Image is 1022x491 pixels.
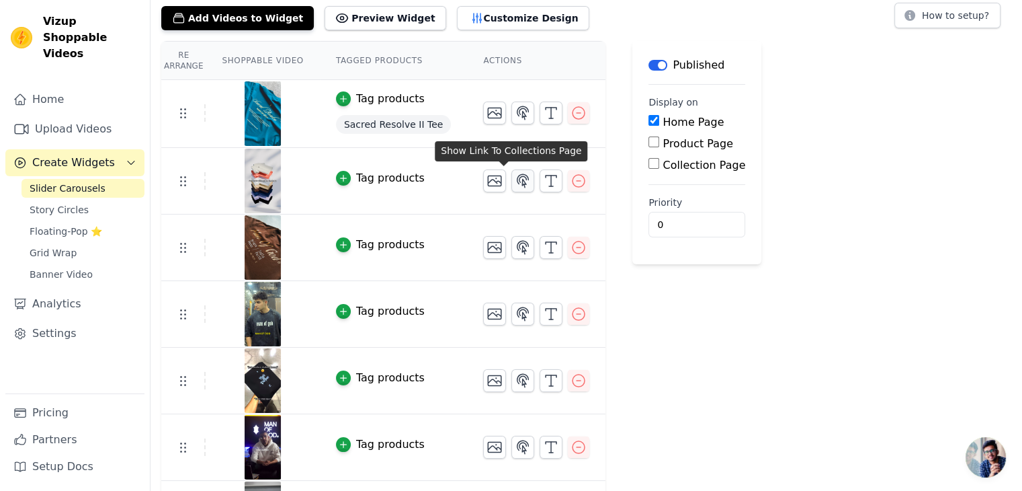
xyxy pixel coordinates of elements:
a: Floating-Pop ⭐ [22,222,144,241]
button: Change Thumbnail [483,169,506,192]
button: Tag products [336,170,425,186]
span: Vizup Shoppable Videos [43,13,139,62]
span: Story Circles [30,203,89,217]
button: Tag products [336,370,425,386]
span: Sacred Resolve II Tee [336,115,451,134]
button: Tag products [336,437,425,453]
button: Customize Design [457,6,589,30]
a: How to setup? [894,12,1000,25]
label: Product Page [663,137,733,150]
a: Grid Wrap [22,243,144,262]
button: Change Thumbnail [483,236,506,259]
a: Upload Videos [5,116,144,143]
span: Grid Wrap [30,246,77,260]
a: Story Circles [22,200,144,219]
label: Home Page [663,116,724,128]
button: Change Thumbnail [483,436,506,459]
button: Tag products [336,303,425,319]
button: How to setup? [894,3,1000,28]
img: reel-preview-c05f63-a4.myshopify.com-3661222841894069229_64451775972.jpeg [244,81,282,146]
a: Home [5,86,144,113]
p: Published [673,57,724,73]
span: Banner Video [30,268,93,281]
label: Collection Page [663,159,745,172]
img: reel-preview-c05f63-a4.myshopify.com-3701077472585420840_64451775972.jpeg [244,348,282,413]
a: Analytics [5,291,144,317]
button: Create Widgets [5,149,144,176]
a: Settings [5,320,144,347]
a: Partners [5,426,144,453]
a: Pricing [5,400,144,426]
a: Open chat [966,437,1006,478]
span: Create Widgets [32,155,115,171]
button: Preview Widget [325,6,445,30]
button: Change Thumbnail [483,303,506,326]
a: Banner Video [22,265,144,284]
img: reel-preview-c05f63-a4.myshopify.com-3698337391946755909_58618630916.jpeg [244,282,282,346]
th: Shoppable Video [206,42,319,80]
legend: Display on [648,96,698,109]
th: Actions [467,42,605,80]
th: Tagged Products [320,42,467,80]
a: Slider Carousels [22,179,144,198]
button: Tag products [336,91,425,107]
button: Tag products [336,237,425,253]
a: Setup Docs [5,453,144,480]
label: Priority [648,196,745,209]
th: Re Arrange [161,42,206,80]
button: Change Thumbnail [483,369,506,392]
div: Tag products [356,370,425,386]
span: Floating-Pop ⭐ [30,225,102,238]
div: Tag products [356,170,425,186]
img: reel-preview-c05f63-a4.myshopify.com-3658280978635813651_64451775972.jpeg [244,215,282,280]
div: Tag products [356,303,425,319]
img: Vizup [11,27,32,48]
button: Change Thumbnail [483,102,506,124]
div: Tag products [356,437,425,453]
div: Tag products [356,237,425,253]
div: Tag products [356,91,425,107]
button: Add Videos to Widget [161,6,314,30]
img: reel-preview-c05f63-a4.myshopify.com-3540916989397841393_64451775972.jpeg [244,415,282,480]
img: reel-preview-c05f63-a4.myshopify.com-3669152586250106585_64451775972.jpeg [244,149,282,213]
span: Slider Carousels [30,182,105,195]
